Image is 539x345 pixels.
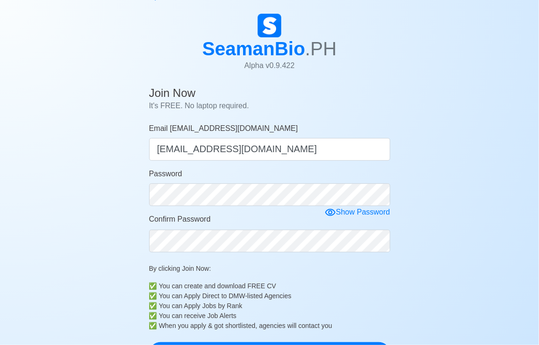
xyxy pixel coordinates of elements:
span: .PH [305,38,337,59]
span: Email [EMAIL_ADDRESS][DOMAIN_NAME] [149,124,298,132]
h1: SeamanBio [202,37,337,60]
input: Your email [149,138,390,161]
div: You can create and download FREE CV [159,281,390,291]
h4: Join Now [149,86,390,100]
p: By clicking Join Now: [149,264,390,274]
div: You can Apply Direct to DMW-listed Agencies [159,291,390,301]
span: Password [149,170,182,178]
div: Show Password [325,207,390,218]
img: Logo [258,14,281,37]
div: When you apply & got shortlisted, agencies will contact you [159,321,390,331]
p: It's FREE. No laptop required. [149,100,390,112]
b: ✅ [149,281,157,291]
b: ✅ [149,291,157,301]
a: SeamanBio.PHAlpha v0.9.422 [202,14,337,79]
b: ✅ [149,301,157,311]
span: Confirm Password [149,215,211,223]
p: Alpha v 0.9.422 [202,60,337,71]
b: ✅ [149,311,157,321]
b: ✅ [149,321,157,331]
div: You can receive Job Alerts [159,311,390,321]
div: You can Apply Jobs by Rank [159,301,390,311]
